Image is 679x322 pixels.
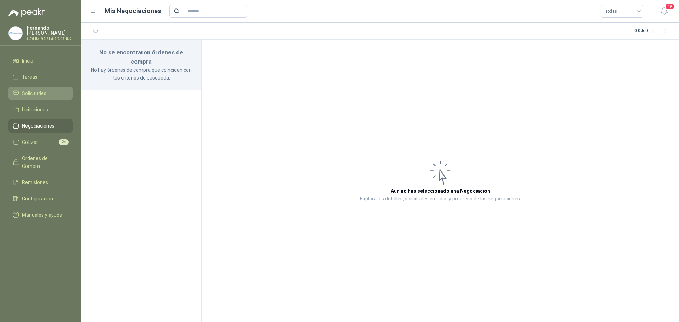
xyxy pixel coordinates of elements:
p: hernando [PERSON_NAME] [27,25,73,35]
img: Company Logo [9,27,22,40]
span: Manuales y ayuda [22,211,62,219]
a: Cotizar24 [8,135,73,149]
p: COLIMPORTADOS SAS [27,37,73,41]
a: Remisiones [8,176,73,189]
span: Órdenes de Compra [22,154,66,170]
span: Remisiones [22,178,48,186]
a: Solicitudes [8,87,73,100]
span: Configuración [22,195,53,203]
span: Inicio [22,57,33,65]
a: Órdenes de Compra [8,152,73,173]
a: Tareas [8,70,73,84]
span: 24 [59,139,69,145]
h1: Mis Negociaciones [105,6,161,16]
p: Explora los detalles, solicitudes creadas y progreso de las negociaciones. [360,195,521,203]
span: 19 [665,3,675,10]
img: Logo peakr [8,8,45,17]
span: Tareas [22,73,37,81]
a: Licitaciones [8,103,73,116]
a: Inicio [8,54,73,68]
span: Solicitudes [22,89,46,97]
span: Negociaciones [22,122,54,130]
a: Negociaciones [8,119,73,133]
a: Manuales y ayuda [8,208,73,222]
span: Todas [605,6,639,17]
a: Configuración [8,192,73,205]
h3: No se encontraron órdenes de compra [90,48,193,66]
button: 19 [658,5,671,18]
div: 0 - 0 de 0 [634,25,671,37]
h3: Aún no has seleccionado una Negociación [391,187,490,195]
p: No hay órdenes de compra que coincidan con tus criterios de búsqueda. [90,66,193,82]
span: Cotizar [22,138,38,146]
span: Licitaciones [22,106,48,113]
